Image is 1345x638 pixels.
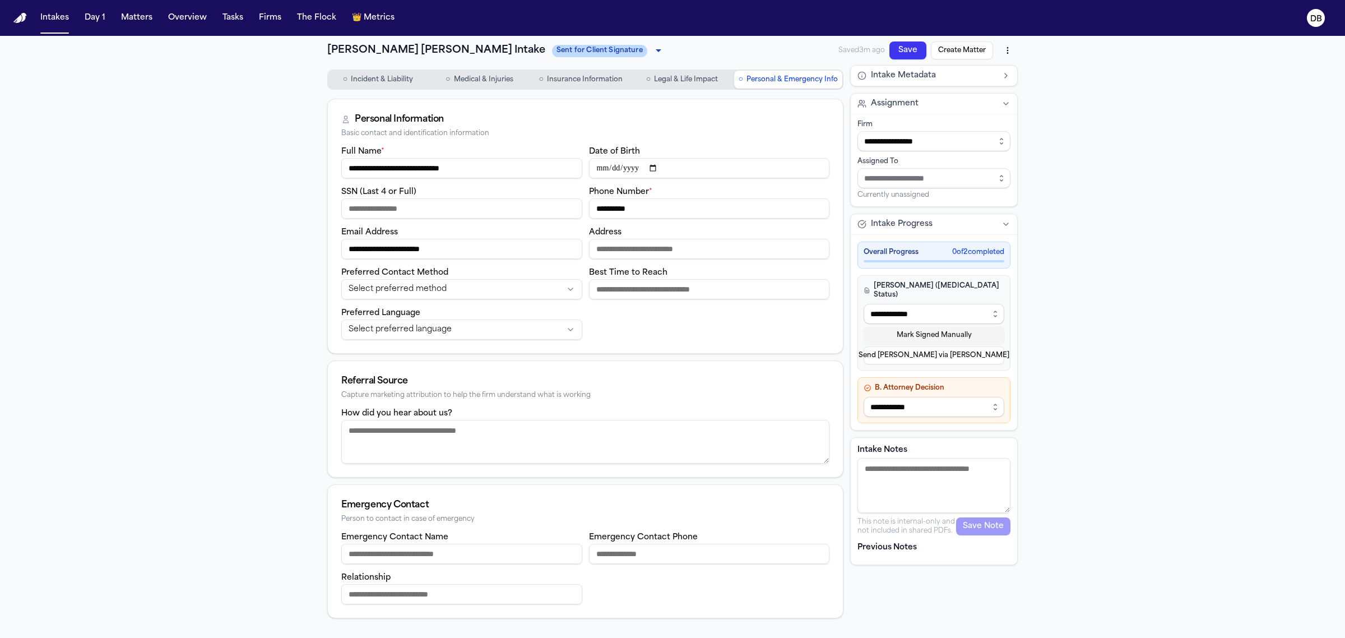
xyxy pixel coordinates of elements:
label: Best Time to Reach [589,269,667,277]
label: Relationship [341,574,391,582]
input: Email address [341,239,582,259]
span: Saved 3m ago [838,46,885,55]
button: Intakes [36,8,73,28]
button: Intake Progress [851,214,1017,234]
button: The Flock [293,8,341,28]
h4: [PERSON_NAME] ([MEDICAL_DATA] Status) [864,281,1004,299]
div: Person to contact in case of emergency [341,515,829,524]
input: Assign to staff member [857,168,1010,188]
button: Go to Insurance Information [531,71,630,89]
button: Assignment [851,94,1017,114]
span: ○ [739,74,743,85]
span: ○ [343,74,347,85]
input: Emergency contact name [341,544,582,564]
span: ○ [446,74,450,85]
button: Tasks [218,8,248,28]
button: Day 1 [80,8,110,28]
label: Preferred Contact Method [341,269,448,277]
button: Firms [254,8,286,28]
span: Sent for Client Signature [552,45,647,57]
button: Create Matter [931,41,993,59]
button: Go to Legal & Life Impact [633,71,732,89]
img: Finch Logo [13,13,27,24]
button: crownMetrics [347,8,399,28]
span: ○ [646,74,651,85]
p: Previous Notes [857,542,1010,553]
span: Insurance Information [547,75,623,84]
a: Home [13,13,27,24]
label: Phone Number [589,188,652,196]
button: More actions [998,40,1018,61]
button: Mark Signed Manually [864,326,1004,344]
textarea: Intake notes [857,458,1010,513]
button: Send [PERSON_NAME] via [PERSON_NAME] [864,346,1004,364]
button: Save [889,41,926,59]
span: Currently unassigned [857,191,929,200]
input: Emergency contact phone [589,544,830,564]
div: Firm [857,120,1010,129]
button: Intake Metadata [851,66,1017,86]
input: Emergency contact relationship [341,584,582,604]
label: Emergency Contact Phone [589,533,698,542]
label: Emergency Contact Name [341,533,448,542]
span: Incident & Liability [351,75,413,84]
label: How did you hear about us? [341,409,452,418]
div: Basic contact and identification information [341,130,829,138]
input: SSN [341,198,582,219]
label: Address [589,228,622,237]
input: Phone number [589,198,830,219]
p: This note is internal-only and not included in shared PDFs. [857,517,956,535]
button: Matters [117,8,157,28]
span: Assignment [871,98,919,109]
button: Go to Incident & Liability [328,71,428,89]
label: Intake Notes [857,445,1010,456]
span: Medical & Injuries [454,75,513,84]
span: Legal & Life Impact [654,75,718,84]
span: ○ [539,74,543,85]
input: Address [589,239,830,259]
label: Email Address [341,228,398,237]
input: Best time to reach [589,279,830,299]
label: SSN (Last 4 or Full) [341,188,416,196]
div: Update intake status [552,43,665,58]
h4: B. Attorney Decision [864,383,1004,392]
span: 0 of 2 completed [952,248,1004,257]
span: Personal & Emergency Info [746,75,838,84]
h1: [PERSON_NAME] [PERSON_NAME] Intake [327,43,545,58]
span: Intake Progress [871,219,933,230]
button: Go to Personal & Emergency Info [734,71,842,89]
span: Overall Progress [864,248,919,257]
div: Emergency Contact [341,498,829,512]
label: Preferred Language [341,309,420,317]
div: Capture marketing attribution to help the firm understand what is working [341,391,829,400]
input: Select firm [857,131,1010,151]
button: Go to Medical & Injuries [430,71,529,89]
input: Full name [341,158,582,178]
label: Date of Birth [589,147,640,156]
span: Intake Metadata [871,70,936,81]
div: Referral Source [341,375,829,388]
label: Full Name [341,147,384,156]
div: Assigned To [857,157,1010,166]
button: Overview [164,8,211,28]
input: Date of birth [589,158,830,178]
div: Personal Information [355,113,444,126]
